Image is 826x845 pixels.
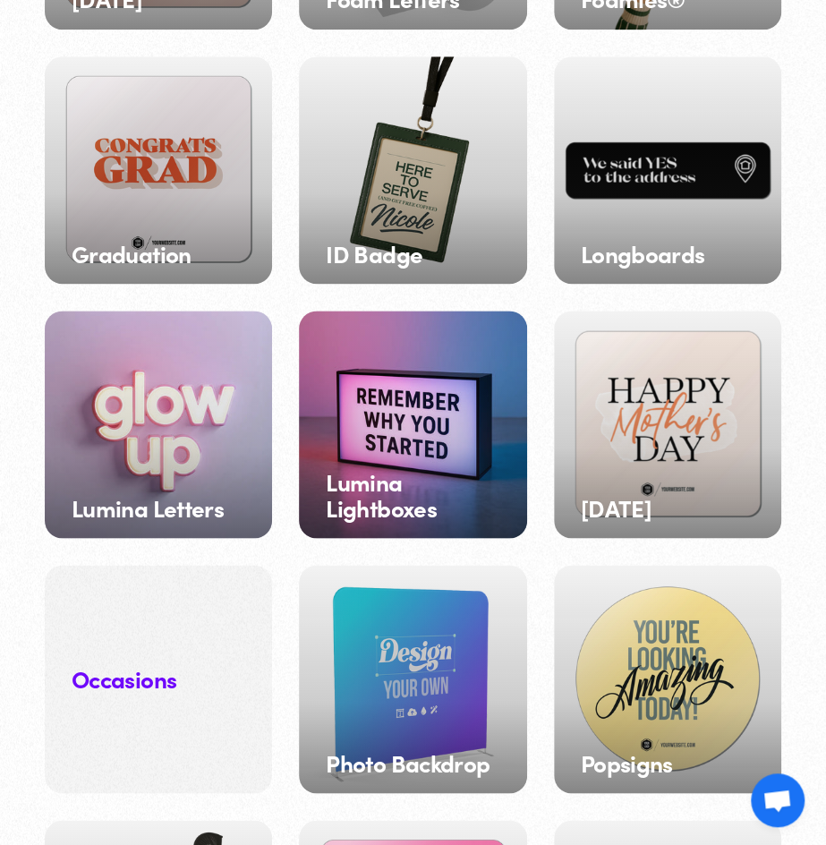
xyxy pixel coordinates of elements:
a: [DATE] [554,311,781,538]
a: Longboards Longboards [554,56,781,284]
h3: [DATE] [581,495,651,521]
h3: Occasions [72,665,176,693]
a: Lumina Letters Lumina Letters [45,311,272,538]
h3: Lumina Letters [72,495,224,521]
a: Open chat [751,773,805,827]
h3: Graduation [72,241,192,267]
h3: Lumina Lightboxes [326,469,499,520]
a: Graduation [45,56,272,284]
a: Lumina Lightboxes Lumina Lightboxes [299,311,526,538]
h3: Popsigns [581,749,673,775]
h3: Photo Backdrop [326,749,490,775]
a: Popsigns Popsigns [554,565,781,792]
a: ID Badge ID Badge [299,56,526,284]
h3: Longboards [581,241,705,267]
h3: ID Badge [326,241,422,267]
a: Photo Backdrop Photo Backdrop [299,565,526,792]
